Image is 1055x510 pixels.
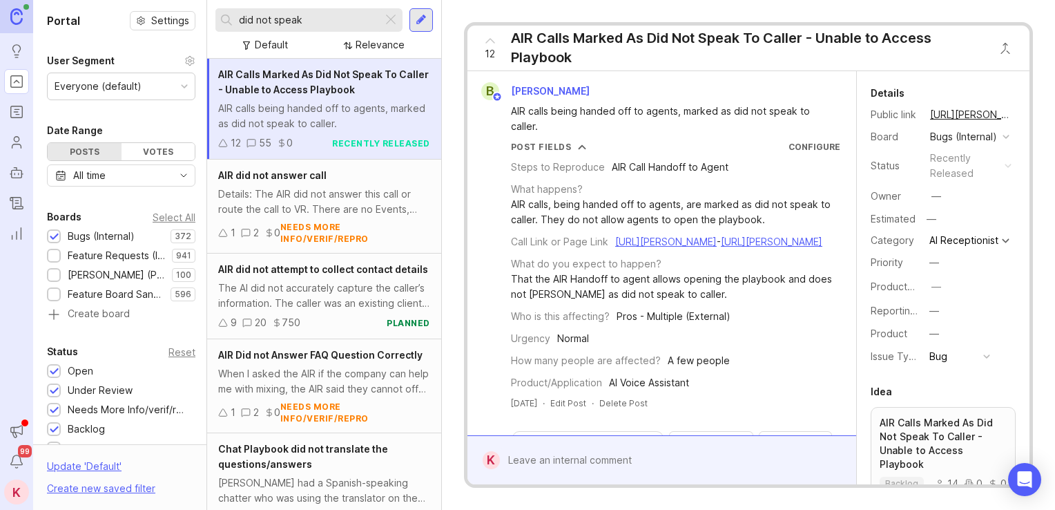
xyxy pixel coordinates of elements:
[550,397,586,409] div: Edit Post
[964,479,983,489] div: 0
[207,339,441,433] a: AIR Did not Answer FAQ Question CorrectlyWhen I asked the AIR if the company can help me with mix...
[871,129,919,144] div: Board
[929,349,947,364] div: Bug
[759,431,832,453] button: View
[930,129,997,144] div: Bugs (Internal)
[68,441,115,456] div: Candidate
[287,135,293,151] div: 0
[253,225,259,240] div: 2
[668,353,730,368] div: A few people
[48,143,122,160] div: Posts
[539,435,656,450] input: Search activity...
[721,236,822,247] a: [URL][PERSON_NAME]
[871,158,919,173] div: Status
[871,305,945,317] label: Reporting Team
[4,480,29,504] button: K
[68,267,165,283] div: [PERSON_NAME] (Public)
[511,160,605,175] div: Steps to Reproduce
[239,12,377,28] input: Search...
[18,445,32,457] span: 99
[255,315,267,330] div: 20
[926,106,1016,124] a: [URL][PERSON_NAME]
[218,68,429,95] span: AIR Calls Marked As Did Not Speak To Caller - Unable to Access Playbook
[207,160,441,254] a: AIR did not answer callDetails: The AIR did not answer this call or route the call to VR. There a...
[218,475,430,506] div: [PERSON_NAME] had a Spanish-speaking chatter who was using the translator on the chat, however, w...
[274,405,280,420] div: 0
[871,384,892,400] div: Idea
[931,189,941,204] div: —
[168,348,195,356] div: Reset
[511,234,608,249] div: Call Link or Page Link
[511,141,572,153] div: Post Fields
[47,481,155,496] div: Create new saved filter
[609,375,689,390] div: AI Voice Assistant
[929,303,939,319] div: —
[922,210,940,228] div: —
[68,422,105,437] div: Backlog
[218,101,430,131] div: AIR calls being handed off to agents, marked as did not speak to caller.
[218,443,388,470] span: Chat Playbook did not translate the questions/answers
[871,107,919,122] div: Public link
[151,14,189,28] span: Settings
[930,151,999,181] div: recently released
[280,401,430,424] div: needs more info/verif/repro
[4,419,29,444] button: Announcements
[47,343,78,360] div: Status
[511,104,829,134] div: AIR calls being handed off to agents, marked as did not speak to caller.
[871,85,904,102] div: Details
[1008,463,1041,496] div: Open Intercom Messenger
[68,363,93,379] div: Open
[991,35,1019,62] button: Close button
[68,229,135,244] div: Bugs (Internal)
[255,37,288,53] div: Default
[483,451,500,469] div: K
[47,12,80,29] h1: Portal
[207,59,441,160] a: AIR Calls Marked As Did Not Speak To Caller - Unable to Access PlaybookAIR calls being handed off...
[511,85,590,97] span: [PERSON_NAME]
[511,331,550,346] div: Urgency
[511,141,587,153] button: Post Fields
[10,8,23,24] img: Canny Home
[871,350,921,362] label: Issue Type
[492,92,502,102] img: member badge
[231,225,235,240] div: 1
[927,278,945,296] button: ProductboardID
[282,315,300,330] div: 750
[511,197,840,227] div: AIR calls, being handed off to agents, are marked as did not speak to caller. They do not allow a...
[511,375,602,390] div: Product/Application
[4,221,29,246] a: Reporting
[4,191,29,216] a: Changelog
[4,449,29,474] button: Notifications
[871,189,919,204] div: Owner
[4,39,29,64] a: Ideas
[615,236,717,247] a: [URL][PERSON_NAME]
[615,234,822,249] div: -
[332,138,430,149] div: recently released
[592,397,594,409] div: ·
[929,255,939,270] div: —
[68,248,165,263] div: Feature Requests (Internal)
[47,459,122,481] div: Update ' Default '
[481,82,499,100] div: B
[557,331,589,346] div: Normal
[485,46,495,62] span: 12
[599,397,648,409] div: Delete Post
[511,397,537,409] a: [DATE]
[543,397,545,409] div: ·
[231,135,241,151] div: 12
[511,28,985,67] div: AIR Calls Marked As Did Not Speak To Caller - Unable to Access Playbook
[253,405,259,420] div: 2
[68,383,133,398] div: Under Review
[47,209,81,225] div: Boards
[218,281,430,311] div: The AI did not accurately capture the caller’s information. The caller was an existing client, bu...
[218,169,327,181] span: AIR did not answer call
[218,349,423,361] span: AIR Did not Answer FAQ Question Correctly
[259,135,271,151] div: 55
[511,182,583,197] div: What happens?
[280,221,430,245] div: needs more info/verif/repro
[207,254,441,339] a: AIR did not attempt to collect contact detailsThe AI did not accurately capture the caller’s info...
[871,256,903,268] label: Priority
[130,11,195,30] button: Settings
[612,160,728,175] div: AIR Call Handoff to Agent
[55,79,142,94] div: Everyone (default)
